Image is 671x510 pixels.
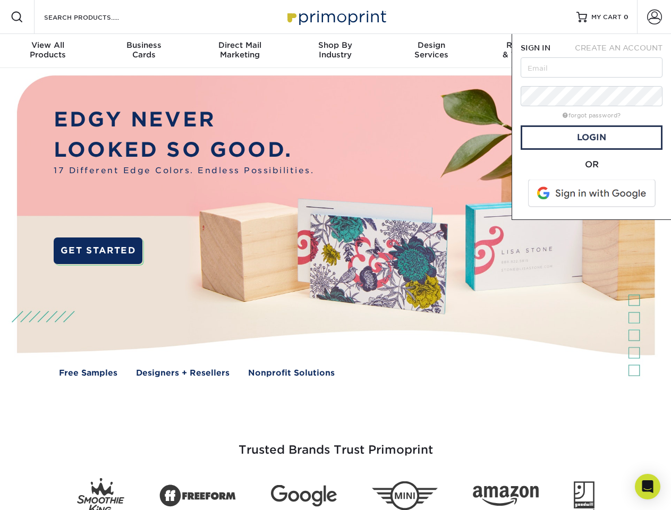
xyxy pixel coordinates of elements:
div: Cards [96,40,191,59]
img: Amazon [473,486,539,506]
div: Industry [287,40,383,59]
a: Login [521,125,662,150]
p: EDGY NEVER [54,105,314,135]
a: BusinessCards [96,34,191,68]
span: 17 Different Edge Colors. Endless Possibilities. [54,165,314,177]
span: Shop By [287,40,383,50]
a: Nonprofit Solutions [248,367,335,379]
span: Business [96,40,191,50]
iframe: Google Customer Reviews [3,478,90,506]
a: Direct MailMarketing [192,34,287,68]
img: Google [271,485,337,507]
a: GET STARTED [54,237,142,264]
div: OR [521,158,662,171]
h3: Trusted Brands Trust Primoprint [25,418,647,470]
div: Services [384,40,479,59]
span: Resources [479,40,575,50]
span: Direct Mail [192,40,287,50]
a: Resources& Templates [479,34,575,68]
span: Design [384,40,479,50]
div: & Templates [479,40,575,59]
span: 0 [624,13,628,21]
a: forgot password? [563,112,621,119]
input: SEARCH PRODUCTS..... [43,11,147,23]
a: DesignServices [384,34,479,68]
p: LOOKED SO GOOD. [54,135,314,165]
div: Marketing [192,40,287,59]
img: Goodwill [574,481,594,510]
div: Open Intercom Messenger [635,474,660,499]
span: SIGN IN [521,44,550,52]
a: Shop ByIndustry [287,34,383,68]
span: MY CART [591,13,622,22]
input: Email [521,57,662,78]
a: Free Samples [59,367,117,379]
span: CREATE AN ACCOUNT [575,44,662,52]
a: Designers + Resellers [136,367,230,379]
img: Primoprint [283,5,389,28]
